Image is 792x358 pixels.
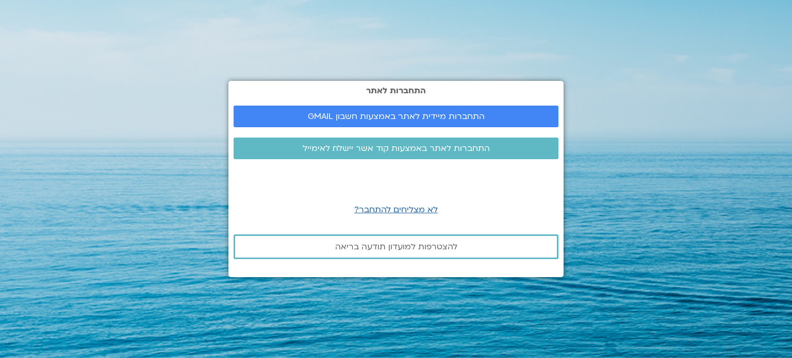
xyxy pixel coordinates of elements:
span: התחברות מיידית לאתר באמצעות חשבון GMAIL [308,112,485,121]
span: להצטרפות למועדון תודעה בריאה [335,242,457,251]
h2: התחברות לאתר [234,86,558,95]
a: התחברות לאתר באמצעות קוד אשר יישלח לאימייל [234,138,558,159]
a: התחברות מיידית לאתר באמצעות חשבון GMAIL [234,106,558,127]
span: התחברות לאתר באמצעות קוד אשר יישלח לאימייל [303,144,490,153]
a: לא מצליחים להתחבר? [354,204,438,215]
a: להצטרפות למועדון תודעה בריאה [234,234,558,259]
